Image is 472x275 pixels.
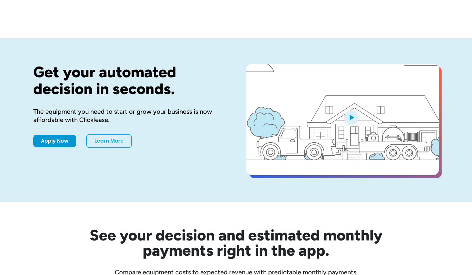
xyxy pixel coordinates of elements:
[246,64,439,175] a: open lightbox
[86,134,132,148] a: Learn More
[59,227,414,258] h2: See your decision and estimated monthly payments right in the app.
[33,135,76,147] a: Apply Now
[33,107,226,124] div: The equipment you need to start or grow your business is now affordable with Clicklease.
[343,108,360,126] img: Blue play button logo on a light blue circular background
[33,64,226,97] h1: Get your automated decision in seconds.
